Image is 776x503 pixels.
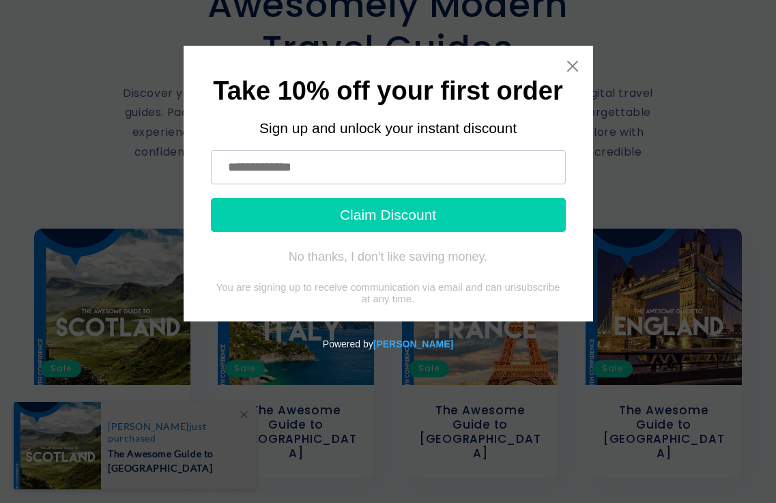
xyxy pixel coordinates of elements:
[289,250,487,263] div: No thanks, I don't like saving money.
[566,59,579,73] a: Close widget
[5,321,771,367] div: Powered by
[211,120,566,136] div: Sign up and unlock your instant discount
[373,339,453,349] a: Powered by Tydal
[211,281,566,304] div: You are signing up to receive communication via email and can unsubscribe at any time.
[211,81,566,103] h1: Take 10% off your first order
[211,198,566,232] button: Claim Discount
